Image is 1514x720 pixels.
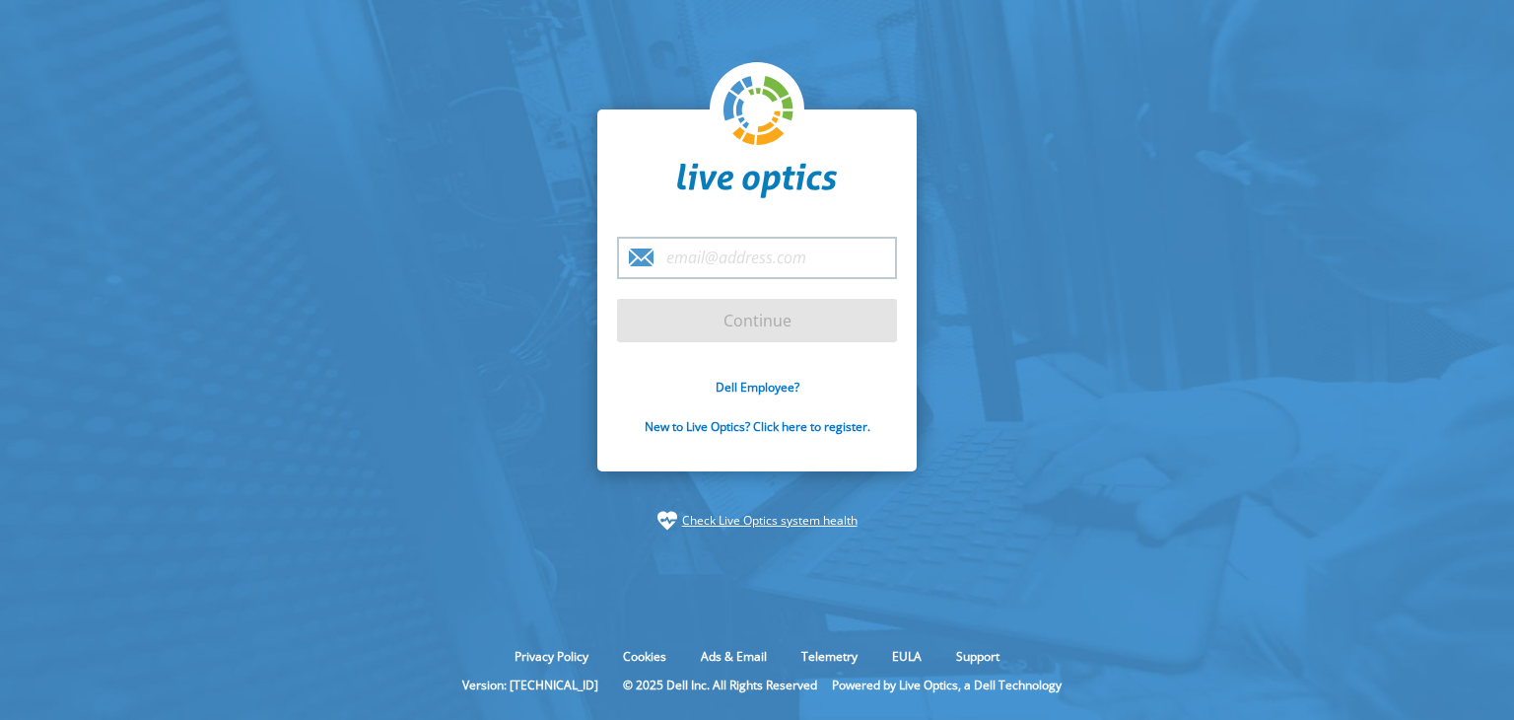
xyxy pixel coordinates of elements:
[677,163,837,198] img: liveoptics-word.svg
[617,237,897,279] input: email@address.com
[716,379,799,396] a: Dell Employee?
[787,648,872,665] a: Telemetry
[608,648,681,665] a: Cookies
[832,677,1062,693] li: Powered by Live Optics, a Dell Technology
[877,648,936,665] a: EULA
[645,418,870,435] a: New to Live Optics? Click here to register.
[941,648,1014,665] a: Support
[682,511,858,531] a: Check Live Optics system health
[613,677,827,693] li: © 2025 Dell Inc. All Rights Reserved
[452,677,608,693] li: Version: [TECHNICAL_ID]
[500,648,603,665] a: Privacy Policy
[723,76,794,147] img: liveoptics-logo.svg
[686,648,782,665] a: Ads & Email
[657,511,677,531] img: status-check-icon.svg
